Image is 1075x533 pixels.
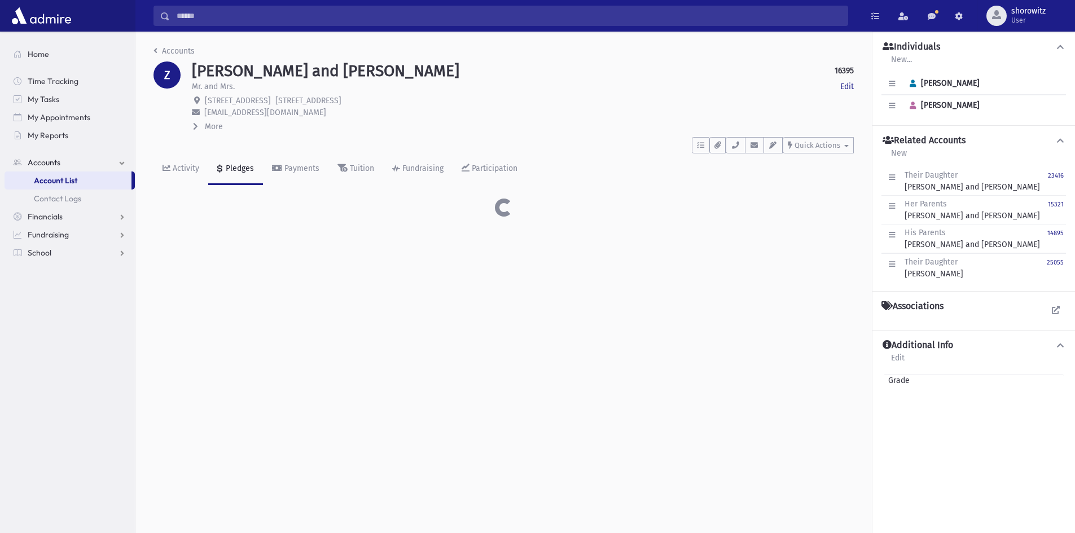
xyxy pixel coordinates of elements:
[890,351,905,372] a: Edit
[263,153,328,185] a: Payments
[28,49,49,59] span: Home
[205,122,223,131] span: More
[5,72,135,90] a: Time Tracking
[400,164,444,173] div: Fundraising
[783,137,854,153] button: Quick Actions
[5,45,135,63] a: Home
[5,108,135,126] a: My Appointments
[1048,201,1064,208] small: 15321
[1047,259,1064,266] small: 25055
[28,157,60,168] span: Accounts
[905,170,958,180] span: Their Daughter
[9,5,74,27] img: AdmirePro
[881,301,944,312] h4: Associations
[5,126,135,144] a: My Reports
[905,257,958,267] span: Their Daughter
[890,147,907,167] a: New
[905,227,1040,250] div: [PERSON_NAME] and [PERSON_NAME]
[204,108,326,117] span: [EMAIL_ADDRESS][DOMAIN_NAME]
[383,153,453,185] a: Fundraising
[328,153,383,185] a: Tuition
[282,164,319,173] div: Payments
[840,81,854,92] a: Edit
[1047,230,1064,237] small: 14895
[1048,172,1064,179] small: 23416
[28,248,51,258] span: School
[470,164,517,173] div: Participation
[883,135,966,147] h4: Related Accounts
[28,76,78,86] span: Time Tracking
[905,78,980,88] span: [PERSON_NAME]
[881,340,1066,351] button: Additional Info
[5,153,135,171] a: Accounts
[208,153,263,185] a: Pledges
[192,61,459,81] h1: [PERSON_NAME] and [PERSON_NAME]
[1011,16,1046,25] span: User
[881,41,1066,53] button: Individuals
[192,81,235,92] p: Mr. and Mrs.
[883,41,940,53] h4: Individuals
[883,340,953,351] h4: Additional Info
[34,193,81,204] span: Contact Logs
[884,375,910,386] span: Grade
[795,141,840,149] span: Quick Actions
[34,175,77,186] span: Account List
[205,96,271,105] span: [STREET_ADDRESS]
[905,198,1040,222] div: [PERSON_NAME] and [PERSON_NAME]
[223,164,254,173] div: Pledges
[5,90,135,108] a: My Tasks
[153,46,195,56] a: Accounts
[5,226,135,244] a: Fundraising
[28,130,68,140] span: My Reports
[1048,198,1064,222] a: 15321
[890,53,912,73] a: New...
[275,96,341,105] span: [STREET_ADDRESS]
[5,208,135,226] a: Financials
[5,171,131,190] a: Account List
[1011,7,1046,16] span: shorowitz
[28,230,69,240] span: Fundraising
[905,228,946,237] span: His Parents
[905,100,980,110] span: [PERSON_NAME]
[28,112,90,122] span: My Appointments
[348,164,374,173] div: Tuition
[5,244,135,262] a: School
[1048,169,1064,193] a: 23416
[905,169,1040,193] div: [PERSON_NAME] and [PERSON_NAME]
[170,6,848,26] input: Search
[28,212,63,222] span: Financials
[28,94,59,104] span: My Tasks
[905,256,963,280] div: [PERSON_NAME]
[170,164,199,173] div: Activity
[192,121,224,133] button: More
[905,199,947,209] span: Her Parents
[881,135,1066,147] button: Related Accounts
[1047,256,1064,280] a: 25055
[153,45,195,61] nav: breadcrumb
[153,61,181,89] div: Z
[5,190,135,208] a: Contact Logs
[1047,227,1064,250] a: 14895
[453,153,526,185] a: Participation
[153,153,208,185] a: Activity
[835,65,854,77] strong: 16395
